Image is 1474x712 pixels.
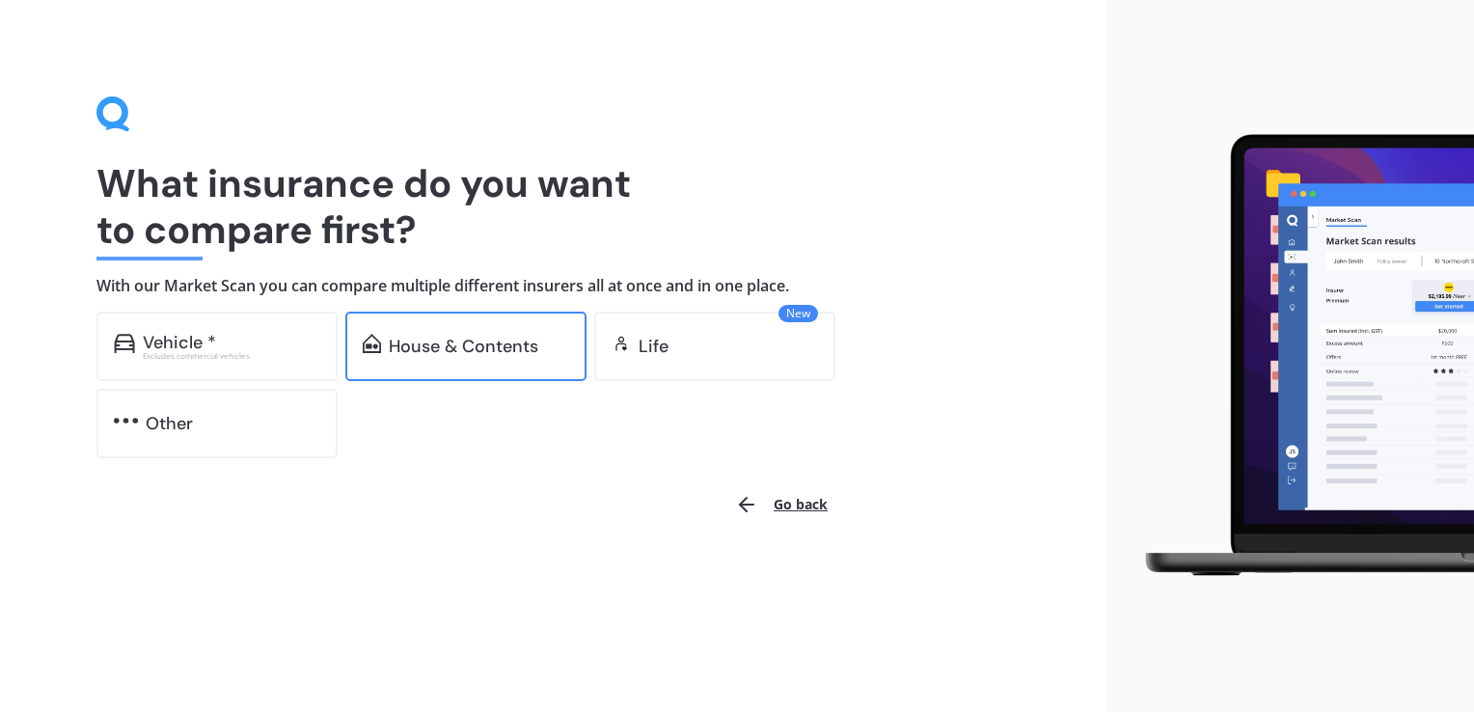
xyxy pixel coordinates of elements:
[143,333,216,352] div: Vehicle *
[146,414,193,433] div: Other
[389,337,538,356] div: House & Contents
[723,481,839,528] button: Go back
[114,334,135,353] img: car.f15378c7a67c060ca3f3.svg
[114,411,138,430] img: other.81dba5aafe580aa69f38.svg
[96,160,1009,253] h1: What insurance do you want to compare first?
[363,334,381,353] img: home-and-contents.b802091223b8502ef2dd.svg
[612,334,631,353] img: life.f720d6a2d7cdcd3ad642.svg
[639,337,669,356] div: Life
[1121,124,1474,588] img: laptop.webp
[778,305,818,322] span: New
[143,352,320,360] div: Excludes commercial vehicles
[96,276,1009,296] h4: With our Market Scan you can compare multiple different insurers all at once and in one place.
